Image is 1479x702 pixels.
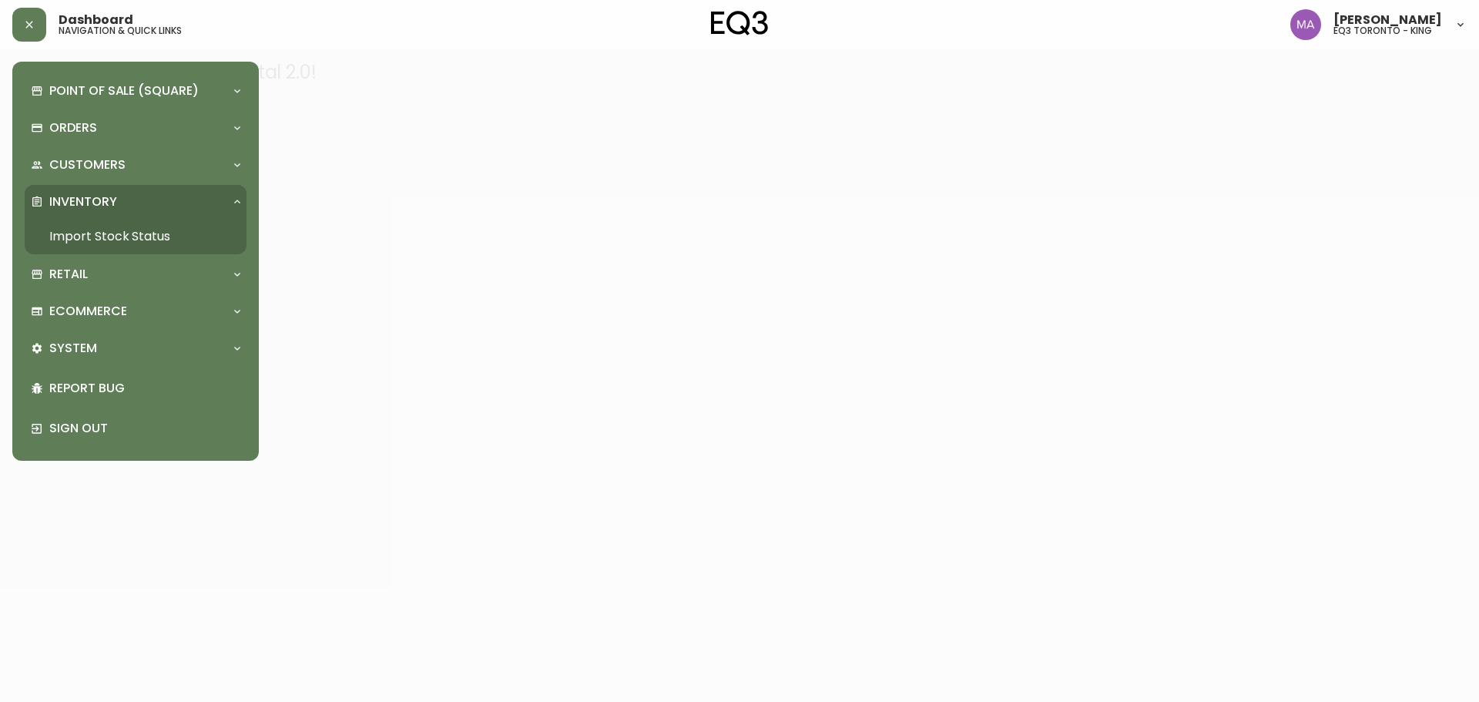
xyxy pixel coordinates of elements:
[25,257,246,291] div: Retail
[25,111,246,145] div: Orders
[49,303,127,320] p: Ecommerce
[49,266,88,283] p: Retail
[49,420,240,437] p: Sign Out
[25,219,246,254] a: Import Stock Status
[25,185,246,219] div: Inventory
[25,148,246,182] div: Customers
[1333,14,1442,26] span: [PERSON_NAME]
[49,340,97,357] p: System
[25,74,246,108] div: Point of Sale (Square)
[49,193,117,210] p: Inventory
[1290,9,1321,40] img: 4f0989f25cbf85e7eb2537583095d61e
[711,11,768,35] img: logo
[49,82,199,99] p: Point of Sale (Square)
[25,294,246,328] div: Ecommerce
[25,331,246,365] div: System
[25,368,246,408] div: Report Bug
[25,408,246,448] div: Sign Out
[49,380,240,397] p: Report Bug
[49,156,126,173] p: Customers
[59,14,133,26] span: Dashboard
[59,26,182,35] h5: navigation & quick links
[1333,26,1432,35] h5: eq3 toronto - king
[49,119,97,136] p: Orders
